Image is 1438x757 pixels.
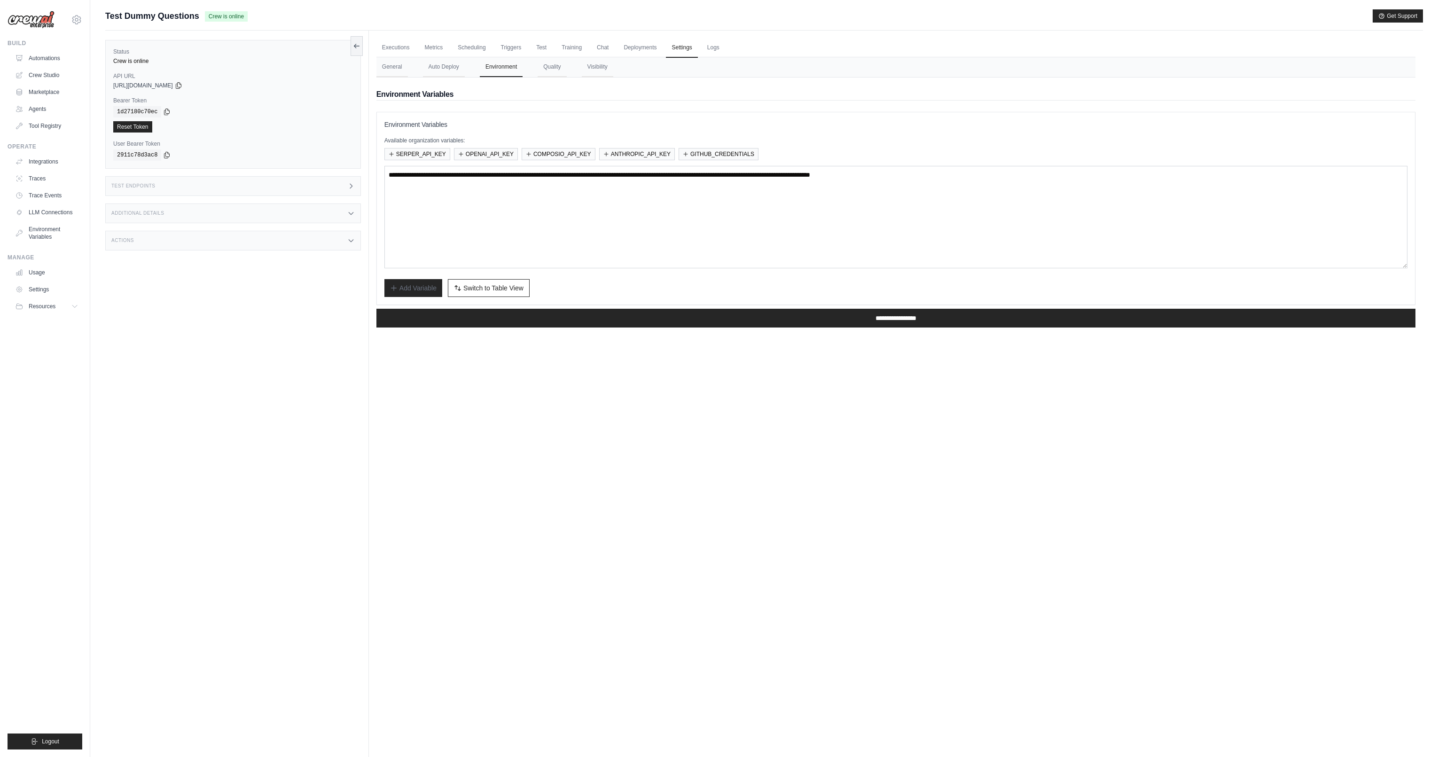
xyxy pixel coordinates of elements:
button: General [376,57,408,77]
a: Settings [666,38,697,58]
a: Usage [11,265,82,280]
button: Environment [480,57,523,77]
h3: Additional Details [111,211,164,216]
a: Agents [11,101,82,117]
code: 1d27180c70ec [113,106,161,117]
a: Marketplace [11,85,82,100]
h3: Test Endpoints [111,183,156,189]
a: Settings [11,282,82,297]
h3: Environment Variables [384,120,1407,129]
label: User Bearer Token [113,140,353,148]
label: Status [113,48,353,55]
span: Test Dummy Questions [105,9,199,23]
a: Logs [702,38,725,58]
label: Bearer Token [113,97,353,104]
h3: Actions [111,238,134,243]
button: Add Variable [384,279,442,297]
button: Auto Deploy [423,57,465,77]
a: Crew Studio [11,68,82,83]
a: LLM Connections [11,205,82,220]
a: Triggers [495,38,527,58]
button: Switch to Table View [448,279,530,297]
a: Scheduling [452,38,491,58]
button: ANTHROPIC_API_KEY [599,148,675,160]
button: Visibility [582,57,613,77]
span: [URL][DOMAIN_NAME] [113,82,173,89]
a: Chat [591,38,614,58]
a: Trace Events [11,188,82,203]
button: SERPER_API_KEY [384,148,450,160]
a: Integrations [11,154,82,169]
button: OPENAI_API_KEY [454,148,518,160]
div: Operate [8,143,82,150]
a: Executions [376,38,415,58]
span: Switch to Table View [463,283,524,293]
span: Logout [42,738,59,745]
button: GITHUB_CREDENTIALS [679,148,758,160]
span: Resources [29,303,55,310]
a: Traces [11,171,82,186]
a: Deployments [618,38,662,58]
nav: Tabs [376,57,1415,77]
code: 2911c78d3ac8 [113,149,161,161]
button: Resources [11,299,82,314]
div: Manage [8,254,82,261]
span: Crew is online [205,11,248,22]
a: Environment Variables [11,222,82,244]
button: COMPOSIO_API_KEY [522,148,595,160]
p: Available organization variables: [384,137,1407,144]
button: Quality [538,57,566,77]
a: Tool Registry [11,118,82,133]
a: Training [556,38,587,58]
h2: Environment Variables [376,89,1415,100]
img: Logo [8,11,55,29]
label: API URL [113,72,353,80]
div: Build [8,39,82,47]
button: Get Support [1373,9,1423,23]
a: Test [531,38,552,58]
a: Metrics [419,38,449,58]
a: Automations [11,51,82,66]
a: Reset Token [113,121,152,133]
button: Logout [8,734,82,749]
div: Crew is online [113,57,353,65]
